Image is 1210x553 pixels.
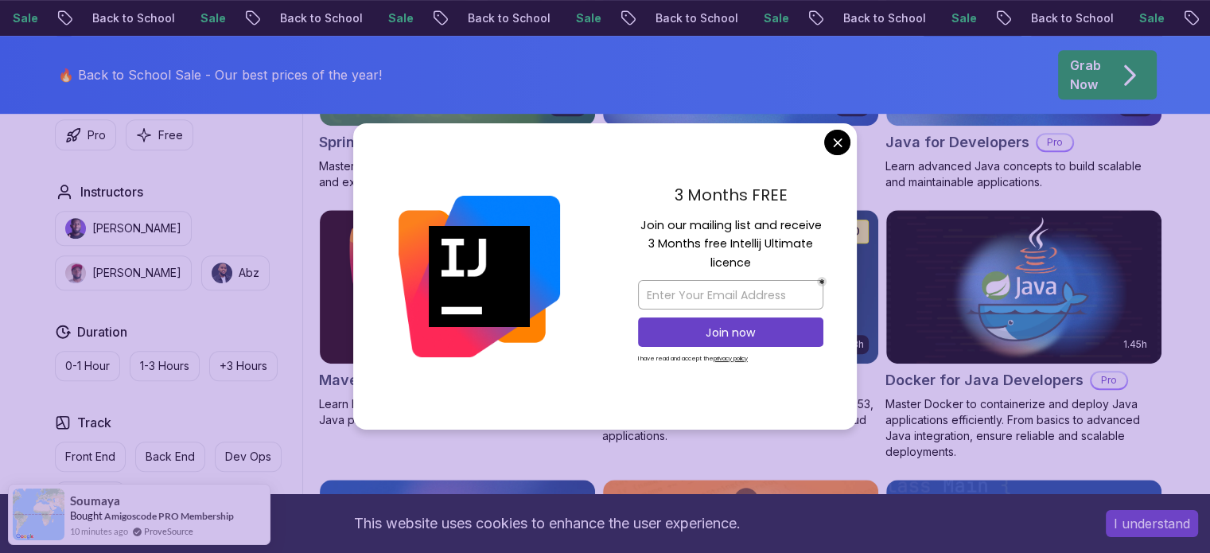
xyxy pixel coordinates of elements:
[158,127,183,143] p: Free
[750,10,801,26] p: Sale
[225,449,271,465] p: Dev Ops
[375,10,426,26] p: Sale
[1123,338,1147,351] p: 1.45h
[319,158,596,190] p: Master database management, advanced querying, and expert data handling with ease
[70,524,128,538] span: 10 minutes ago
[146,449,195,465] p: Back End
[885,131,1029,154] h2: Java for Developers
[70,509,103,522] span: Bought
[77,413,111,432] h2: Track
[65,218,86,239] img: instructor img
[126,119,193,150] button: Free
[65,449,115,465] p: Front End
[830,10,938,26] p: Back to School
[209,351,278,381] button: +3 Hours
[1037,134,1072,150] p: Pro
[215,442,282,472] button: Dev Ops
[1070,56,1101,94] p: Grab Now
[1017,10,1126,26] p: Back to School
[140,358,189,374] p: 1-3 Hours
[220,358,267,374] p: +3 Hours
[938,10,989,26] p: Sale
[319,209,596,429] a: Maven Essentials card54mMaven EssentialsProLearn how to use Maven to build and manage your Java p...
[55,442,126,472] button: Front End
[320,210,595,364] img: Maven Essentials card
[144,524,193,538] a: ProveSource
[80,182,143,201] h2: Instructors
[79,10,187,26] p: Back to School
[92,265,181,281] p: [PERSON_NAME]
[1126,10,1177,26] p: Sale
[454,10,562,26] p: Back to School
[885,209,1162,461] a: Docker for Java Developers card1.45hDocker for Java DevelopersProMaster Docker to containerize an...
[77,322,127,341] h2: Duration
[239,265,259,281] p: Abz
[13,489,64,540] img: provesource social proof notification image
[187,10,238,26] p: Sale
[135,442,205,472] button: Back End
[65,358,110,374] p: 0-1 Hour
[885,369,1084,391] h2: Docker for Java Developers
[319,369,443,391] h2: Maven Essentials
[70,494,120,508] span: soumaya
[201,255,270,290] button: instructor imgAbz
[65,263,86,283] img: instructor img
[55,211,192,246] button: instructor img[PERSON_NAME]
[885,158,1162,190] p: Learn advanced Java concepts to build scalable and maintainable applications.
[885,396,1162,460] p: Master Docker to containerize and deploy Java applications efficiently. From basics to advanced J...
[319,396,596,428] p: Learn how to use Maven to build and manage your Java projects
[104,510,234,522] a: Amigoscode PRO Membership
[886,210,1161,364] img: Docker for Java Developers card
[319,131,433,154] h2: Spring Data JPA
[1106,510,1198,537] button: Accept cookies
[55,119,116,150] button: Pro
[562,10,613,26] p: Sale
[267,10,375,26] p: Back to School
[1091,372,1126,388] p: Pro
[130,351,200,381] button: 1-3 Hours
[12,506,1082,541] div: This website uses cookies to enhance the user experience.
[212,263,232,283] img: instructor img
[92,220,181,236] p: [PERSON_NAME]
[642,10,750,26] p: Back to School
[55,481,126,512] button: Full Stack
[55,255,192,290] button: instructor img[PERSON_NAME]
[55,351,120,381] button: 0-1 Hour
[58,65,382,84] p: 🔥 Back to School Sale - Our best prices of the year!
[88,127,106,143] p: Pro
